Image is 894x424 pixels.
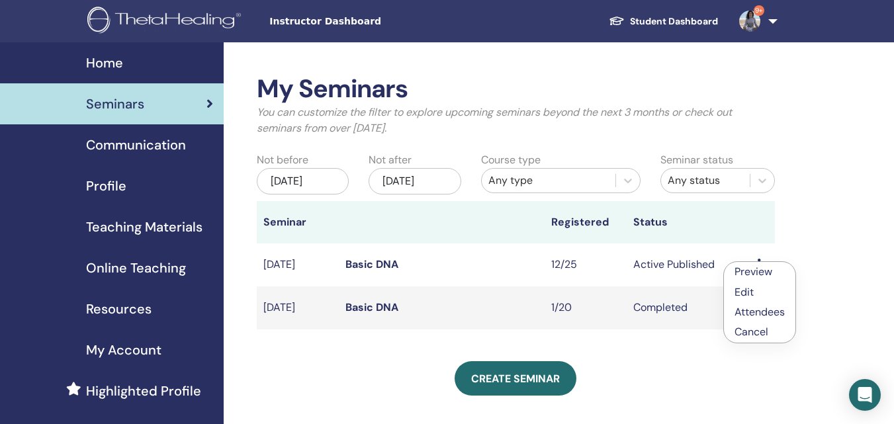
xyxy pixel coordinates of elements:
span: Home [86,53,123,73]
span: Highlighted Profile [86,381,201,401]
div: [DATE] [369,168,461,194]
label: Not before [257,152,308,168]
span: Resources [86,299,152,319]
div: [DATE] [257,168,349,194]
img: default.jpg [739,11,760,32]
div: Open Intercom Messenger [849,379,881,411]
span: My Account [86,340,161,360]
td: [DATE] [257,243,339,286]
span: Profile [86,176,126,196]
a: Attendees [735,305,785,319]
span: Create seminar [471,372,560,386]
p: You can customize the filter to explore upcoming seminars beyond the next 3 months or check out s... [257,105,775,136]
img: graduation-cap-white.svg [609,15,625,26]
span: 9+ [754,5,764,16]
p: Cancel [735,324,785,340]
span: Communication [86,135,186,155]
h2: My Seminars [257,74,775,105]
a: Create seminar [455,361,576,396]
th: Seminar [257,201,339,243]
td: Completed [627,286,750,329]
img: logo.png [87,7,246,36]
th: Registered [545,201,627,243]
div: Any type [488,173,609,189]
a: Edit [735,285,754,299]
span: Seminars [86,94,144,114]
label: Course type [481,152,541,168]
span: Instructor Dashboard [269,15,468,28]
td: [DATE] [257,286,339,329]
span: Online Teaching [86,258,186,278]
a: Student Dashboard [598,9,729,34]
label: Not after [369,152,412,168]
span: Teaching Materials [86,217,202,237]
div: Any status [668,173,743,189]
td: 1/20 [545,286,627,329]
a: Basic DNA [345,300,398,314]
a: Basic DNA [345,257,398,271]
th: Status [627,201,750,243]
td: 12/25 [545,243,627,286]
a: Preview [735,265,772,278]
td: Active Published [627,243,750,286]
label: Seminar status [660,152,733,168]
